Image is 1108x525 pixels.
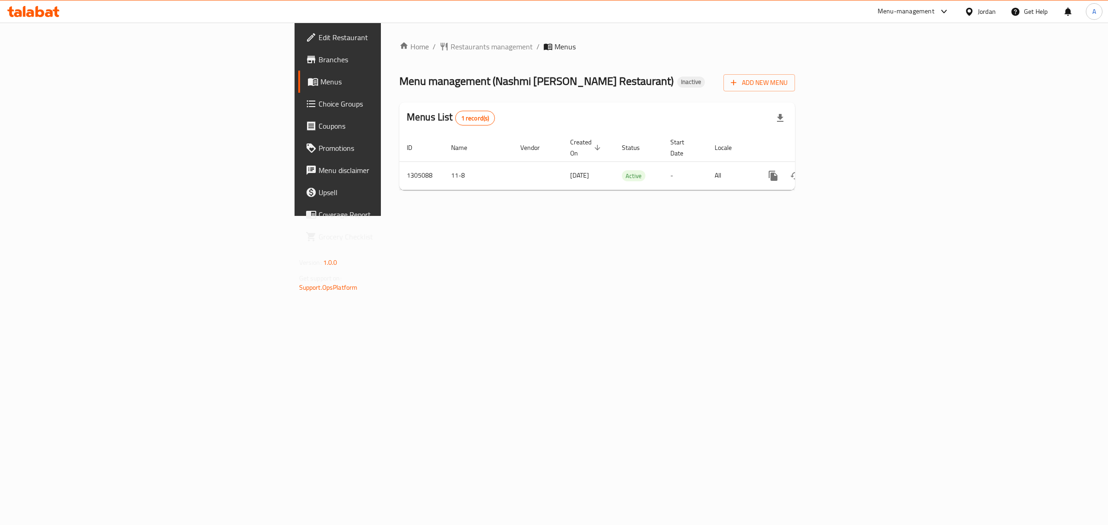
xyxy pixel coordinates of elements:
div: Export file [769,107,791,129]
button: Change Status [784,165,807,187]
div: Menu-management [878,6,934,17]
a: Coverage Report [298,203,480,226]
span: [DATE] [570,169,589,181]
a: Menus [298,71,480,93]
span: Add New Menu [731,77,788,89]
a: Edit Restaurant [298,26,480,48]
a: Menu disclaimer [298,159,480,181]
span: Edit Restaurant [319,32,472,43]
span: 1 record(s) [456,114,495,123]
span: Name [451,142,479,153]
span: Branches [319,54,472,65]
span: Inactive [677,78,705,86]
span: Start Date [670,137,696,159]
span: Menus [320,76,472,87]
span: Restaurants management [451,41,533,52]
span: Coverage Report [319,209,472,220]
button: more [762,165,784,187]
li: / [536,41,540,52]
span: Coupons [319,120,472,131]
span: Menus [554,41,576,52]
a: Branches [298,48,480,71]
span: Locale [715,142,744,153]
h2: Menus List [407,110,495,125]
span: Menu management ( Nashmi [PERSON_NAME] Restaurant ) [399,71,674,91]
div: Total records count [455,111,495,125]
th: Actions [755,134,858,162]
span: Status [622,142,652,153]
span: Upsell [319,187,472,198]
a: Coupons [298,115,480,137]
span: Choice Groups [319,98,472,109]
span: Grocery Checklist [319,231,472,242]
span: A [1092,6,1096,17]
span: 1.0.0 [323,257,337,268]
nav: breadcrumb [399,41,795,52]
button: Add New Menu [723,74,795,91]
span: Created On [570,137,603,159]
a: Choice Groups [298,93,480,115]
span: Version: [299,257,322,268]
span: Promotions [319,143,472,154]
span: Get support on: [299,272,342,284]
a: Support.OpsPlatform [299,281,358,293]
table: enhanced table [399,134,858,190]
div: Inactive [677,77,705,88]
div: Jordan [978,6,996,17]
td: All [707,161,755,190]
div: Active [622,170,645,181]
span: Menu disclaimer [319,165,472,176]
a: Upsell [298,181,480,203]
span: Vendor [520,142,552,153]
span: ID [407,142,424,153]
a: Restaurants management [440,41,533,52]
a: Grocery Checklist [298,226,480,248]
td: - [663,161,707,190]
a: Promotions [298,137,480,159]
span: Active [622,171,645,181]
